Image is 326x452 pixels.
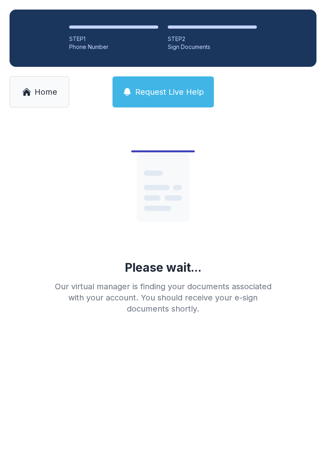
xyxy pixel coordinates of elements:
div: Sign Documents [168,43,257,51]
span: Request Live Help [135,86,204,97]
span: Home [35,86,57,97]
div: STEP 1 [69,35,158,43]
div: Please wait... [125,260,202,275]
div: STEP 2 [168,35,257,43]
div: Our virtual manager is finding your documents associated with your account. You should receive yo... [49,281,277,314]
div: Phone Number [69,43,158,51]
